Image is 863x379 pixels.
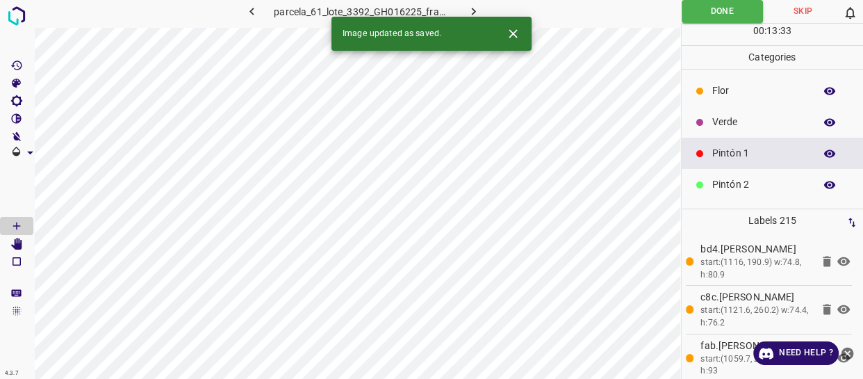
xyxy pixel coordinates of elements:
[700,290,812,305] p: c8c.[PERSON_NAME]
[343,28,441,40] span: Image updated as saved.
[700,305,812,329] div: start:(1121.6, 260.2) w:74.4, h:76.2
[712,146,807,161] p: Pintón 1
[712,177,807,192] p: Pintón 2
[753,341,839,365] a: Need Help ?
[780,24,791,38] p: 33
[700,257,812,281] div: start:(1116, 190.9) w:74.8, h:80.9
[753,24,791,45] div: : :
[700,353,812,378] div: start:(1059.7, 261.1) w:66.5, h:93
[686,209,860,232] p: Labels 215
[700,339,812,353] p: fab.[PERSON_NAME]
[766,24,778,38] p: 13
[4,3,29,29] img: logo
[712,83,807,98] p: Flor
[1,368,22,379] div: 4.3.7
[274,3,451,23] h6: parcela_61_lote_3392_GH016225_frame_00203_196396.jpg
[712,115,807,129] p: Verde
[839,341,856,365] button: close-help
[753,24,764,38] p: 00
[500,21,526,47] button: Close
[700,242,812,257] p: bd4.[PERSON_NAME]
